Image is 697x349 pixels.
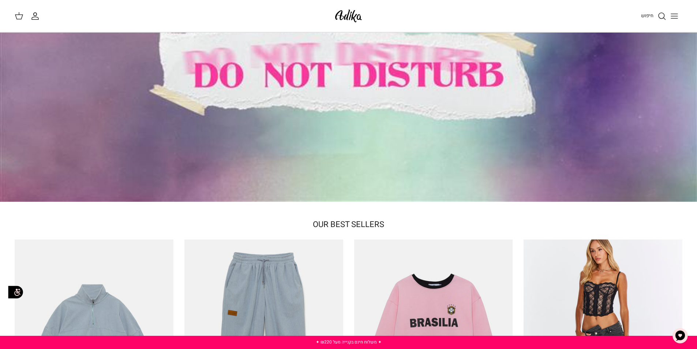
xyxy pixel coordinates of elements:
[669,325,691,347] button: צ'אט
[641,12,653,19] span: חיפוש
[641,12,666,21] a: חיפוש
[313,219,384,230] a: OUR BEST SELLERS
[316,339,382,345] a: ✦ משלוח חינם בקנייה מעל ₪220 ✦
[333,7,364,25] img: Adika IL
[31,12,42,21] a: החשבון שלי
[5,282,26,302] img: accessibility_icon02.svg
[666,8,682,24] button: Toggle menu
